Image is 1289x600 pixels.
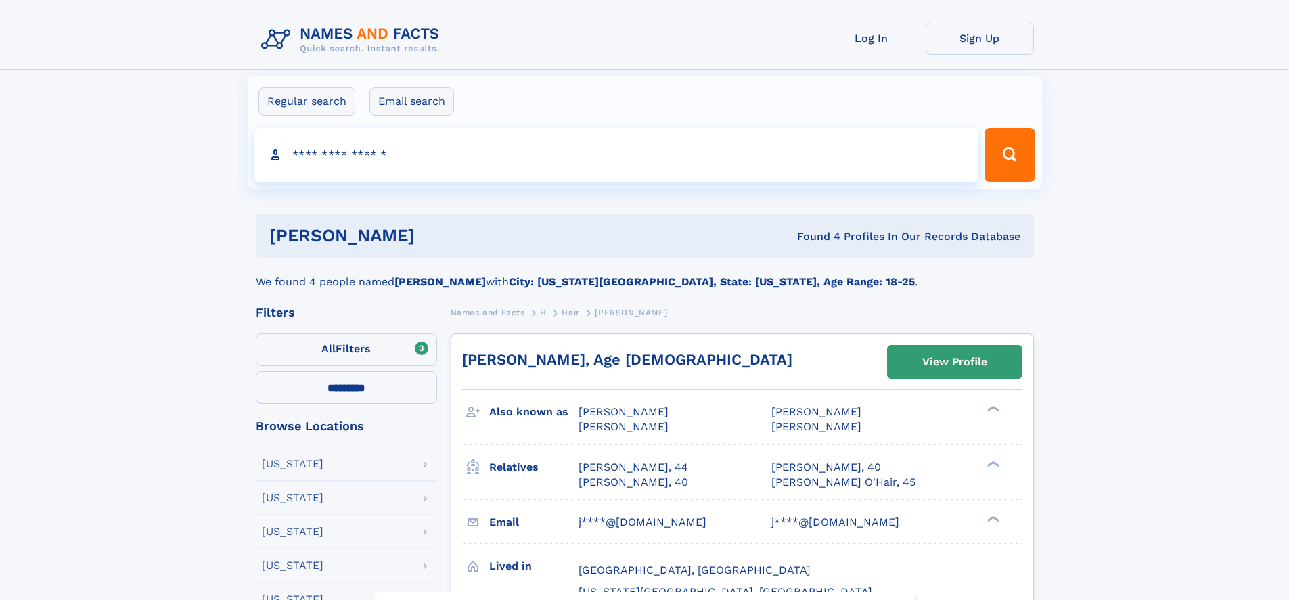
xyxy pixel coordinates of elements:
[262,560,323,571] div: [US_STATE]
[771,420,861,433] span: [PERSON_NAME]
[489,555,579,578] h3: Lived in
[771,475,915,490] a: [PERSON_NAME] O'Hair, 45
[489,456,579,479] h3: Relatives
[262,492,323,503] div: [US_STATE]
[922,346,987,377] div: View Profile
[254,128,979,182] input: search input
[579,585,872,598] span: [US_STATE][GEOGRAPHIC_DATA], [GEOGRAPHIC_DATA]
[256,420,437,432] div: Browse Locations
[579,405,669,418] span: [PERSON_NAME]
[984,514,1000,523] div: ❯
[771,405,861,418] span: [PERSON_NAME]
[489,400,579,423] h3: Also known as
[369,87,454,116] label: Email search
[509,275,915,288] b: City: [US_STATE][GEOGRAPHIC_DATA], State: [US_STATE], Age Range: 18-25
[984,405,1000,413] div: ❯
[606,229,1020,244] div: Found 4 Profiles In Our Records Database
[562,304,579,321] a: Hair
[579,475,688,490] a: [PERSON_NAME], 40
[579,420,669,433] span: [PERSON_NAME]
[262,459,323,469] div: [US_STATE]
[262,526,323,537] div: [US_STATE]
[579,460,688,475] a: [PERSON_NAME], 44
[256,258,1034,290] div: We found 4 people named with .
[888,346,1022,378] a: View Profile
[562,308,579,317] span: Hair
[984,459,1000,468] div: ❯
[817,22,926,55] a: Log In
[451,304,525,321] a: Names and Facts
[771,460,881,475] a: [PERSON_NAME], 40
[462,351,792,368] a: [PERSON_NAME], Age [DEMOGRAPHIC_DATA]
[394,275,486,288] b: [PERSON_NAME]
[489,511,579,534] h3: Email
[595,308,667,317] span: [PERSON_NAME]
[985,128,1035,182] button: Search Button
[258,87,355,116] label: Regular search
[321,342,336,355] span: All
[256,306,437,319] div: Filters
[540,308,547,317] span: H
[579,563,811,576] span: [GEOGRAPHIC_DATA], [GEOGRAPHIC_DATA]
[269,227,606,244] h1: [PERSON_NAME]
[540,304,547,321] a: H
[256,333,437,366] label: Filters
[926,22,1034,55] a: Sign Up
[256,22,451,58] img: Logo Names and Facts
